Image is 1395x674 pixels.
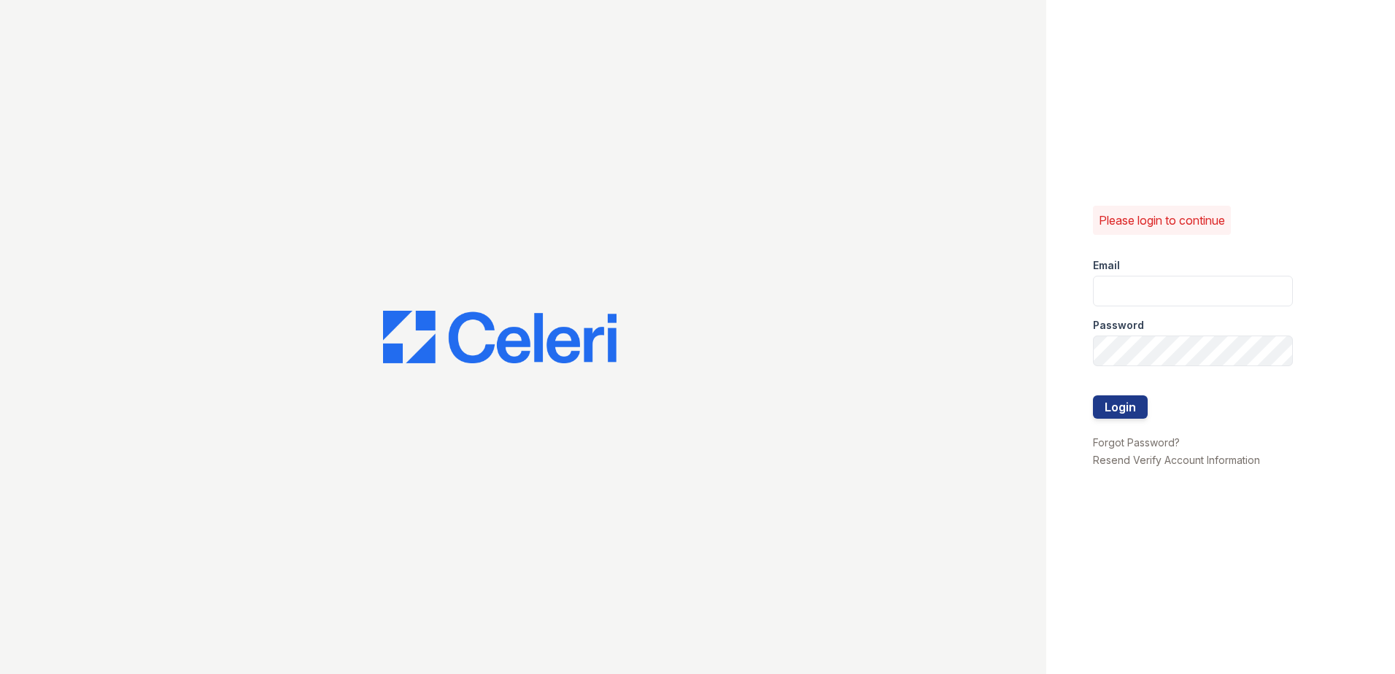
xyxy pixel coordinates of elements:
img: CE_Logo_Blue-a8612792a0a2168367f1c8372b55b34899dd931a85d93a1a3d3e32e68fde9ad4.png [383,311,617,363]
a: Resend Verify Account Information [1093,454,1260,466]
a: Forgot Password? [1093,436,1180,449]
label: Email [1093,258,1120,273]
p: Please login to continue [1099,212,1225,229]
label: Password [1093,318,1144,333]
button: Login [1093,395,1148,419]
